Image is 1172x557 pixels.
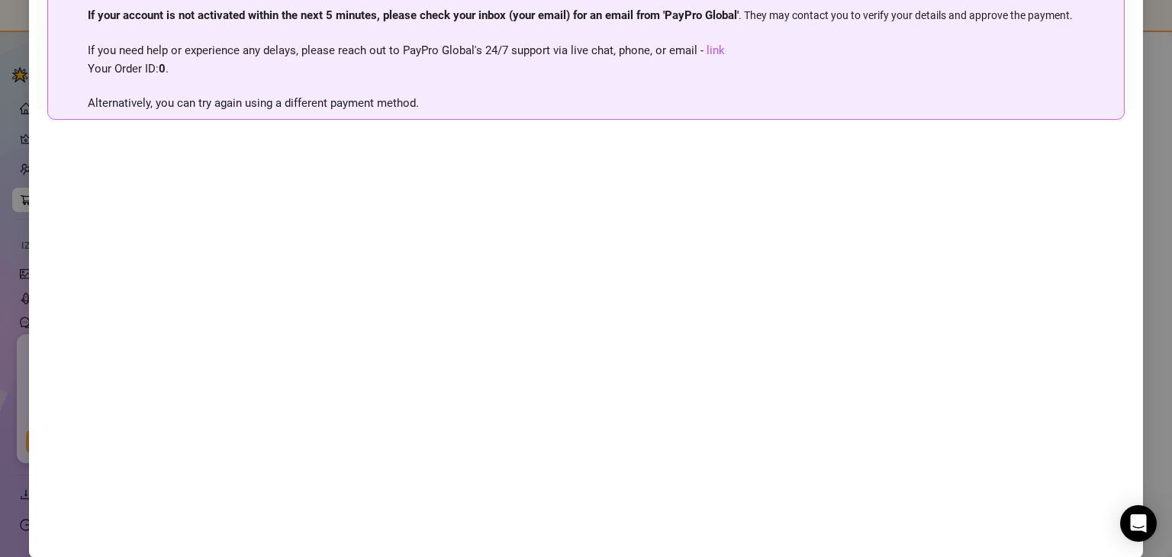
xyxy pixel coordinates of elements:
span: If you need help or experience any delays, please reach out to PayPro Global's 24/7 support via l... [88,43,725,76]
strong: If your account is not activated within the next 5 minutes, please check your inbox ( your email ... [88,8,739,22]
span: Your Order ID: [88,62,166,76]
a: link [707,43,725,57]
span: Alternatively, you can try again using a different payment method. [88,96,419,110]
div: Open Intercom Messenger [1120,505,1157,542]
strong: 0 [159,62,166,76]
